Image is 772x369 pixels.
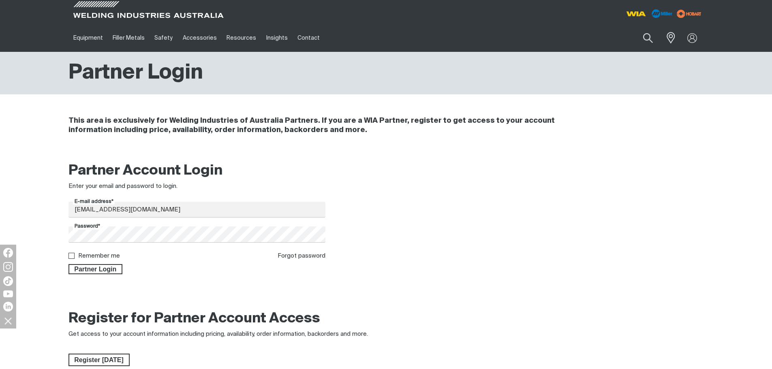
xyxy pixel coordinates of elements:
[69,264,122,275] span: Partner Login
[68,60,203,86] h1: Partner Login
[68,116,596,135] h4: This area is exclusively for Welding Industries of Australia Partners. If you are a WIA Partner, ...
[69,354,129,367] span: Register [DATE]
[261,24,292,52] a: Insights
[150,24,177,52] a: Safety
[674,8,704,20] img: miller
[278,253,325,259] a: Forgot password
[293,24,325,52] a: Contact
[68,264,123,275] button: Partner Login
[634,28,662,47] button: Search products
[108,24,150,52] a: Filler Metals
[1,314,15,328] img: hide socials
[68,354,130,367] a: Register Today
[3,262,13,272] img: Instagram
[222,24,261,52] a: Resources
[3,276,13,286] img: TikTok
[3,248,13,258] img: Facebook
[68,182,326,191] div: Enter your email and password to login.
[3,302,13,311] img: LinkedIn
[178,24,222,52] a: Accessories
[624,28,661,47] input: Product name or item number...
[78,253,120,259] label: Remember me
[3,290,13,297] img: YouTube
[68,331,368,337] span: Get access to your account information including pricing, availability, order information, backor...
[68,24,108,52] a: Equipment
[68,24,545,52] nav: Main
[68,162,326,180] h2: Partner Account Login
[68,310,320,328] h2: Register for Partner Account Access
